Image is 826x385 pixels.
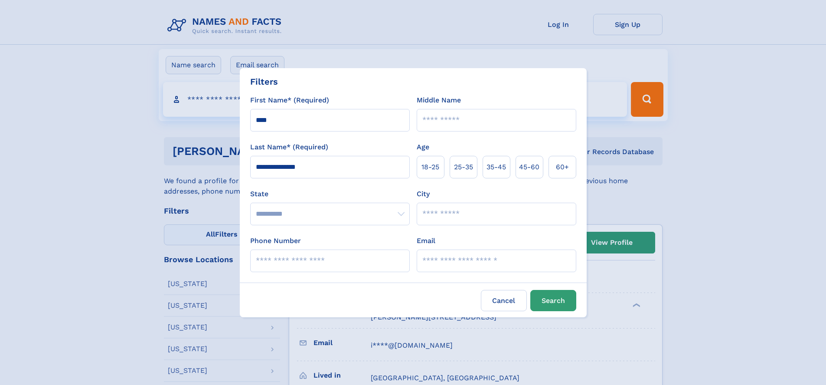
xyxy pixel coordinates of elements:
[454,162,473,172] span: 25‑35
[250,95,329,105] label: First Name* (Required)
[250,75,278,88] div: Filters
[421,162,439,172] span: 18‑25
[481,290,527,311] label: Cancel
[417,95,461,105] label: Middle Name
[250,142,328,152] label: Last Name* (Required)
[417,189,430,199] label: City
[519,162,539,172] span: 45‑60
[417,236,435,246] label: Email
[486,162,506,172] span: 35‑45
[250,189,410,199] label: State
[530,290,576,311] button: Search
[250,236,301,246] label: Phone Number
[417,142,429,152] label: Age
[556,162,569,172] span: 60+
